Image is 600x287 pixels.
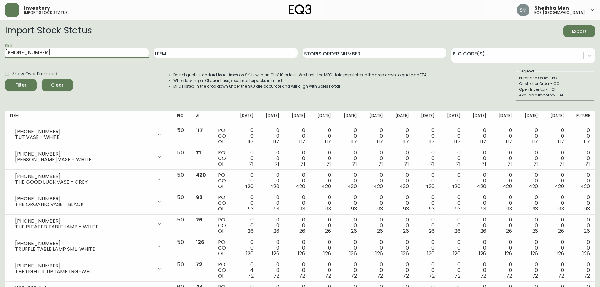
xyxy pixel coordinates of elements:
span: Sheihha Men [534,6,569,11]
h5: eq3 [GEOGRAPHIC_DATA] [534,11,585,14]
div: 0 0 [341,150,357,167]
th: Item [5,111,172,125]
th: Future [569,111,595,125]
div: [PHONE_NUMBER] [15,263,153,269]
span: 93 [377,205,383,212]
span: 72 [351,272,357,279]
span: 71 [482,160,486,168]
td: 5.0 [172,215,191,237]
div: 0 0 [238,195,254,212]
span: 71 [404,160,409,168]
div: 0 0 [393,262,409,279]
div: 0 0 [419,172,435,189]
div: 0 0 [341,217,357,234]
div: 0 0 [238,150,254,167]
div: 0 0 [548,217,564,234]
span: 420 [503,183,512,190]
div: 0 0 [548,195,564,212]
div: [PHONE_NUMBER]THE LIGHT IT UP LAMP LRG-WH [10,262,167,276]
div: PO CO [218,262,228,279]
span: 420 [322,183,331,190]
span: 93 [455,205,460,212]
td: 5.0 [172,259,191,282]
h5: import stock status [24,11,68,14]
span: 126 [557,250,564,257]
div: TUT VASE - WHITE [15,135,153,140]
span: 117 [428,138,435,145]
span: 420 [374,183,383,190]
div: Available Inventory - AI [519,92,591,98]
div: 0 0 [393,239,409,256]
span: 420 [451,183,460,190]
div: 0 0 [264,195,279,212]
div: 0 0 [471,239,486,256]
li: Do not quote standard lead times on SKUs with an OI of 10 or less. Wait until the MFG date popula... [173,72,428,78]
span: 26 [584,227,590,235]
div: Customer Order - CO [519,81,591,87]
td: 5.0 [172,237,191,259]
span: 72 [558,272,564,279]
div: 0 0 [315,217,331,234]
span: 71 [534,160,538,168]
div: 0 0 [367,217,383,234]
div: 0 0 [315,195,331,212]
div: 0 0 [445,150,460,167]
span: 72 [454,272,460,279]
span: 126 [401,250,409,257]
th: [DATE] [414,111,440,125]
span: 72 [403,272,409,279]
th: [DATE] [543,111,569,125]
div: 0 0 [574,150,590,167]
button: Export [563,25,595,37]
span: 71 [352,160,357,168]
div: 0 0 [419,239,435,256]
div: 0 0 [419,195,435,212]
span: 72 [273,272,279,279]
span: 126 [375,250,383,257]
div: 0 0 [574,195,590,212]
div: 0 0 [367,128,383,145]
span: 26 [325,227,331,235]
div: 0 0 [315,172,331,189]
span: 420 [477,183,486,190]
span: 71 [559,160,564,168]
div: 0 0 [522,128,538,145]
span: 93 [429,205,435,212]
td: 5.0 [172,170,191,192]
div: 0 4 [238,262,254,279]
button: Filter [5,79,37,91]
span: OI [218,272,223,279]
span: OI [218,138,223,145]
span: 420 [425,183,435,190]
div: 0 0 [289,128,305,145]
legend: Legend [519,68,534,74]
span: Show Over Promised [12,71,57,77]
span: 126 [246,250,254,257]
div: 0 0 [471,172,486,189]
span: 71 [456,160,460,168]
div: 0 0 [367,239,383,256]
div: [PHONE_NUMBER]THE GOOD LUCK VASE - GREY [10,172,167,186]
div: 0 0 [445,239,460,256]
span: 93 [403,205,409,212]
div: PO CO [218,150,228,167]
span: 26 [506,227,512,235]
div: 0 0 [574,172,590,189]
div: 0 0 [289,239,305,256]
div: 0 0 [341,239,357,256]
div: 0 0 [522,172,538,189]
div: 0 0 [496,262,512,279]
div: 0 0 [264,172,279,189]
div: 0 0 [548,172,564,189]
div: PO CO [218,172,228,189]
div: 0 0 [548,262,564,279]
span: 72 [325,272,331,279]
th: [DATE] [440,111,466,125]
span: 117 [532,138,538,145]
th: [DATE] [259,111,284,125]
div: 0 0 [289,150,305,167]
img: cfa6f7b0e1fd34ea0d7b164297c1067f [517,4,529,16]
div: 0 0 [315,150,331,167]
span: 420 [244,183,254,190]
span: 126 [531,250,538,257]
